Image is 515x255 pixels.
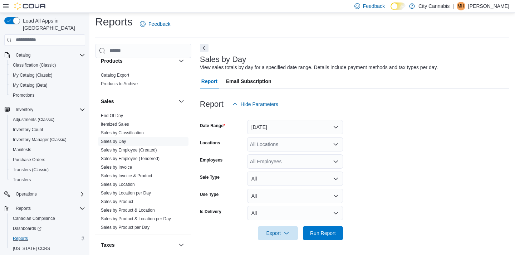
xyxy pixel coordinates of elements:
button: Transfers (Classic) [7,165,88,175]
a: Sales by Classification [101,130,144,135]
button: Reports [7,234,88,244]
label: Employees [200,157,222,163]
span: Canadian Compliance [13,216,55,221]
button: All [247,206,343,220]
span: Products to Archive [101,81,138,87]
h3: Report [200,100,224,109]
span: Sales by Classification [101,130,144,136]
a: Sales by Employee (Tendered) [101,156,160,161]
span: Hide Parameters [241,101,278,108]
button: Next [200,44,209,52]
a: Dashboards [7,223,88,234]
a: Sales by Location per Day [101,191,151,196]
h1: Reports [95,15,133,29]
span: Feedback [148,20,170,28]
div: Sales [95,111,191,235]
h3: Sales by Day [200,55,246,64]
button: My Catalog (Beta) [7,80,88,90]
span: Itemized Sales [101,121,129,127]
button: Products [101,57,176,64]
span: Catalog Export [101,72,129,78]
span: Inventory Manager (Classic) [10,135,85,144]
div: View sales totals by day for a specified date range. Details include payment methods and tax type... [200,64,438,71]
button: Reports [1,203,88,213]
button: Reports [13,204,34,213]
label: Sale Type [200,174,220,180]
span: Promotions [10,91,85,100]
button: Catalog [1,50,88,60]
span: MH [458,2,465,10]
a: Transfers (Classic) [10,165,51,174]
button: Inventory Count [7,125,88,135]
a: Inventory Manager (Classic) [10,135,69,144]
span: Sales by Invoice & Product [101,173,152,179]
span: Load All Apps in [GEOGRAPHIC_DATA] [20,17,85,32]
p: [PERSON_NAME] [468,2,509,10]
span: My Catalog (Classic) [10,71,85,80]
span: Sales by Product per Day [101,225,149,230]
button: All [247,172,343,186]
h3: Taxes [101,241,115,249]
span: Washington CCRS [10,244,85,253]
span: Adjustments (Classic) [10,115,85,124]
button: My Catalog (Classic) [7,70,88,80]
button: Purchase Orders [7,155,88,165]
a: My Catalog (Beta) [10,81,50,90]
span: Email Subscription [226,74,271,88]
a: Feedback [137,17,173,31]
a: [US_STATE] CCRS [10,244,53,253]
label: Date Range [200,123,225,129]
button: Canadian Compliance [7,213,88,223]
button: Promotions [7,90,88,100]
span: Operations [16,191,37,197]
span: Reports [16,206,31,211]
span: End Of Day [101,113,123,119]
span: Manifests [13,147,31,153]
span: My Catalog (Classic) [13,72,53,78]
button: Operations [1,189,88,199]
span: Reports [13,236,28,241]
button: Adjustments (Classic) [7,115,88,125]
a: Canadian Compliance [10,214,58,223]
a: Transfers [10,175,34,184]
span: Dashboards [10,224,85,233]
a: Sales by Employee (Created) [101,148,157,153]
a: Sales by Day [101,139,126,144]
button: Sales [101,98,176,105]
span: My Catalog (Beta) [13,82,48,88]
span: Catalog [16,52,30,58]
span: Sales by Employee (Created) [101,147,157,153]
span: Sales by Product & Location [101,207,155,213]
button: Transfers [7,175,88,185]
label: Locations [200,140,220,146]
a: Products to Archive [101,81,138,86]
label: Use Type [200,192,219,197]
a: Sales by Product per Day [101,225,149,230]
span: Dashboards [13,226,41,231]
h3: Products [101,57,123,64]
span: [US_STATE] CCRS [13,246,50,251]
button: Sales [177,97,186,106]
span: Transfers [10,175,85,184]
span: Feedback [363,3,385,10]
p: | [452,2,454,10]
span: Sales by Product & Location per Day [101,216,171,222]
span: My Catalog (Beta) [10,81,85,90]
a: Adjustments (Classic) [10,115,57,124]
button: Catalog [13,51,33,59]
button: [DATE] [247,120,343,134]
span: Export [262,226,294,240]
a: Purchase Orders [10,155,48,164]
span: Purchase Orders [10,155,85,164]
input: Dark Mode [391,3,406,10]
span: Report [201,74,217,88]
a: Catalog Export [101,73,129,78]
span: Canadian Compliance [10,214,85,223]
h3: Sales [101,98,114,105]
button: Inventory [1,105,88,115]
span: Inventory Manager (Classic) [13,137,67,143]
button: [US_STATE] CCRS [7,244,88,254]
a: Dashboards [10,224,44,233]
